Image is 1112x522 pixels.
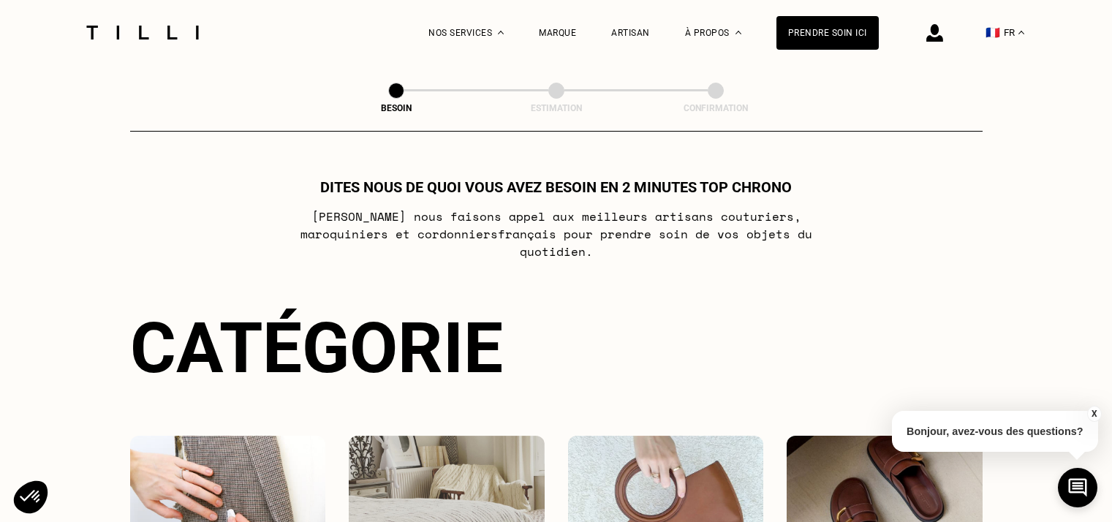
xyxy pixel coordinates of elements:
[266,208,846,260] p: [PERSON_NAME] nous faisons appel aux meilleurs artisans couturiers , maroquiniers et cordonniers ...
[498,31,504,34] img: Menu déroulant
[611,28,650,38] a: Artisan
[130,307,983,389] div: Catégorie
[1018,31,1024,34] img: menu déroulant
[892,411,1098,452] p: Bonjour, avez-vous des questions?
[926,24,943,42] img: icône connexion
[776,16,879,50] a: Prendre soin ici
[320,178,792,196] h1: Dites nous de quoi vous avez besoin en 2 minutes top chrono
[81,26,204,39] img: Logo du service de couturière Tilli
[735,31,741,34] img: Menu déroulant à propos
[1086,406,1101,422] button: X
[483,103,629,113] div: Estimation
[643,103,789,113] div: Confirmation
[986,26,1000,39] span: 🇫🇷
[539,28,576,38] a: Marque
[323,103,469,113] div: Besoin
